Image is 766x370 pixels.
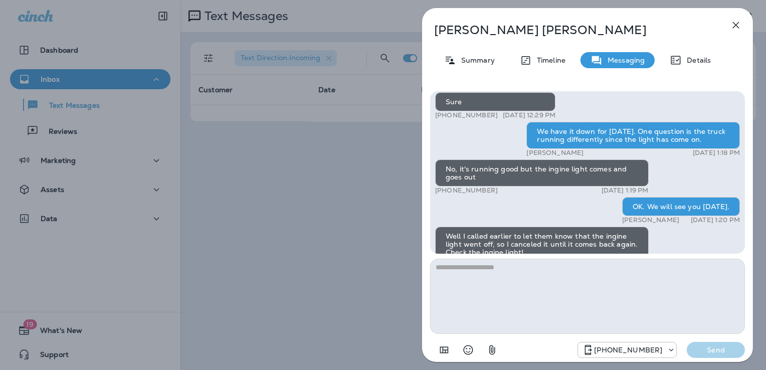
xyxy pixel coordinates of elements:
[601,187,648,195] p: [DATE] 1:19 PM
[526,122,740,149] div: We have it down for [DATE]. One question is the truck running differently since the light has com...
[435,187,498,195] p: [PHONE_NUMBER]
[693,149,740,157] p: [DATE] 1:18 PM
[594,346,662,354] p: [PHONE_NUMBER]
[691,216,740,224] p: [DATE] 1:20 PM
[434,23,708,37] p: [PERSON_NAME] [PERSON_NAME]
[503,111,555,119] p: [DATE] 12:29 PM
[435,111,498,119] p: [PHONE_NUMBER]
[603,56,645,64] p: Messaging
[456,56,495,64] p: Summary
[578,344,676,356] div: +1 (984) 409-9300
[622,216,679,224] p: [PERSON_NAME]
[435,159,649,187] div: No, it's running good but the ingine light comes and goes out
[532,56,565,64] p: Timeline
[526,149,584,157] p: [PERSON_NAME]
[622,197,740,216] div: OK. We will see you [DATE].
[434,340,454,360] button: Add in a premade template
[435,227,649,262] div: Well I called earlier to let them know that the ingine light went off, so I canceled it until it ...
[435,92,555,111] div: Sure
[682,56,711,64] p: Details
[458,340,478,360] button: Select an emoji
